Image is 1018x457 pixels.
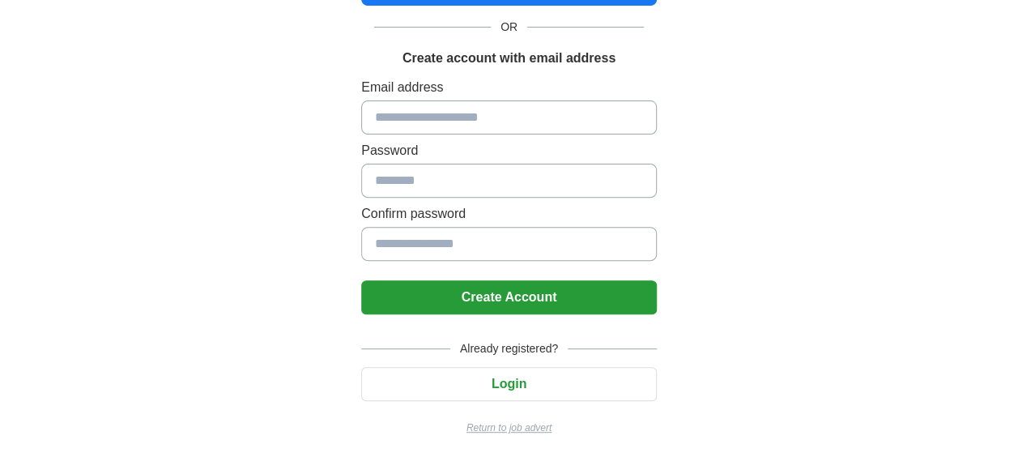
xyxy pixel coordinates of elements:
[403,49,615,68] h1: Create account with email address
[450,340,568,357] span: Already registered?
[361,421,657,435] a: Return to job advert
[361,204,657,224] label: Confirm password
[361,78,657,97] label: Email address
[361,377,657,391] a: Login
[361,367,657,401] button: Login
[361,280,657,314] button: Create Account
[361,141,657,160] label: Password
[491,19,527,36] span: OR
